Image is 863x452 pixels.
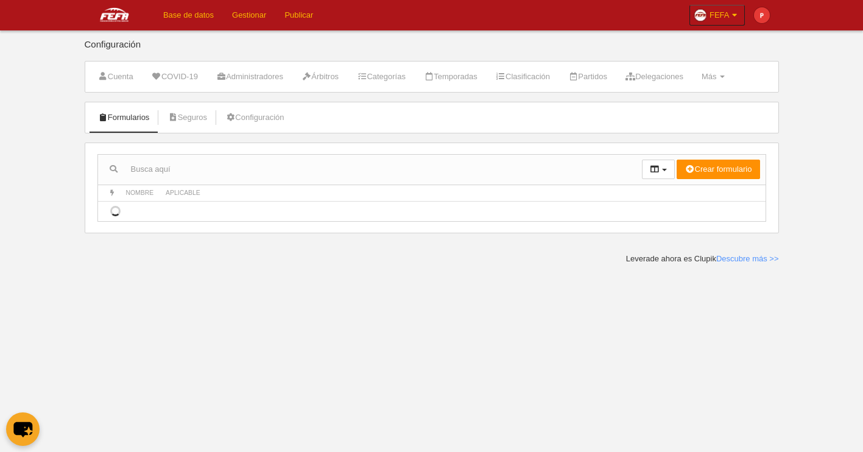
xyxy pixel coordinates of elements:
img: c2l6ZT0zMHgzMCZmcz05JnRleHQ9UCZiZz1lNTM5MzU%3D.png [754,7,770,23]
div: Leverade ahora es Clupik [626,253,779,264]
button: chat-button [6,412,40,446]
a: Partidos [562,68,614,86]
a: Formularios [91,108,157,127]
img: Oazxt6wLFNvE.30x30.jpg [694,9,706,21]
span: Aplicable [166,189,200,196]
span: Más [702,72,717,81]
img: FEFA [85,7,144,22]
input: Busca aquí [98,160,642,178]
a: Seguros [161,108,214,127]
a: Categorías [350,68,412,86]
a: COVID-19 [145,68,205,86]
a: Clasificación [489,68,557,86]
a: Cuenta [91,68,140,86]
button: Crear formulario [677,160,759,179]
a: Más [695,68,731,86]
div: Configuración [85,40,779,61]
a: Árbitros [295,68,345,86]
a: Delegaciones [619,68,690,86]
a: Temporadas [417,68,484,86]
a: FEFA [689,5,745,26]
a: Configuración [219,108,291,127]
a: Administradores [210,68,290,86]
a: Descubre más >> [716,254,779,263]
span: FEFA [710,9,730,21]
span: Nombre [126,189,154,196]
